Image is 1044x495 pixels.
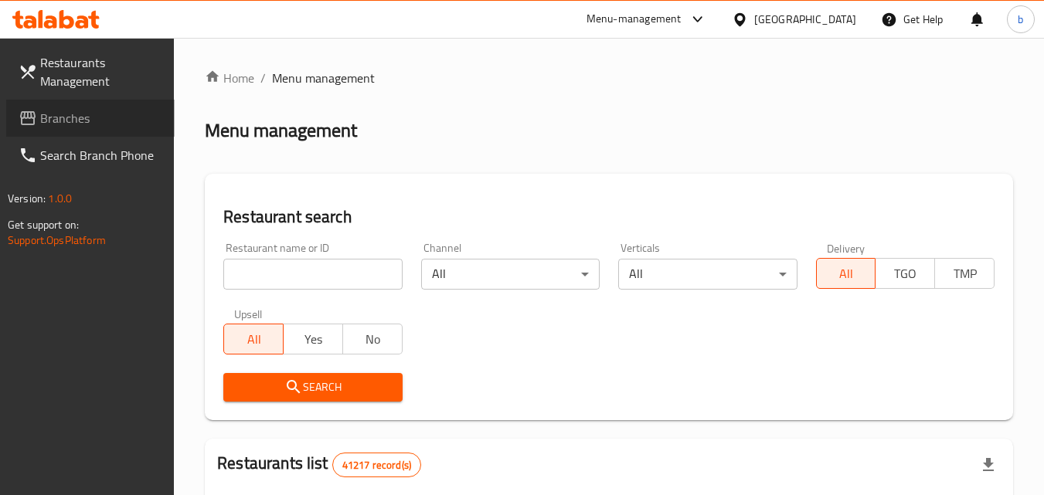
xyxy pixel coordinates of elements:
a: Support.OpsPlatform [8,230,106,250]
span: All [230,328,277,351]
a: Restaurants Management [6,44,175,100]
div: Total records count [332,453,421,477]
button: All [223,324,284,354]
button: Search [223,373,402,402]
div: All [618,259,797,290]
button: All [816,258,876,289]
input: Search for restaurant name or ID.. [223,259,402,290]
button: No [342,324,403,354]
span: All [823,263,870,285]
span: Get support on: [8,215,79,235]
a: Search Branch Phone [6,137,175,174]
div: [GEOGRAPHIC_DATA] [754,11,856,28]
nav: breadcrumb [205,69,1013,87]
label: Upsell [234,308,263,319]
li: / [260,69,266,87]
span: TMP [941,263,988,285]
button: TMP [934,258,995,289]
button: TGO [875,258,935,289]
button: Yes [283,324,343,354]
a: Home [205,69,254,87]
span: b [1018,11,1023,28]
h2: Menu management [205,118,357,143]
span: Branches [40,109,162,127]
span: Search Branch Phone [40,146,162,164]
span: No [349,328,396,351]
span: Version: [8,188,46,209]
div: All [421,259,600,290]
div: Export file [970,446,1007,483]
a: Branches [6,100,175,137]
span: Yes [290,328,337,351]
span: Search [236,378,389,397]
span: 41217 record(s) [333,458,420,473]
span: TGO [882,263,929,285]
span: Menu management [272,69,375,87]
span: Restaurants Management [40,53,162,90]
div: Menu-management [587,10,682,29]
span: 1.0.0 [48,188,72,209]
h2: Restaurants list [217,452,421,477]
label: Delivery [827,242,865,253]
h2: Restaurant search [223,205,995,229]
